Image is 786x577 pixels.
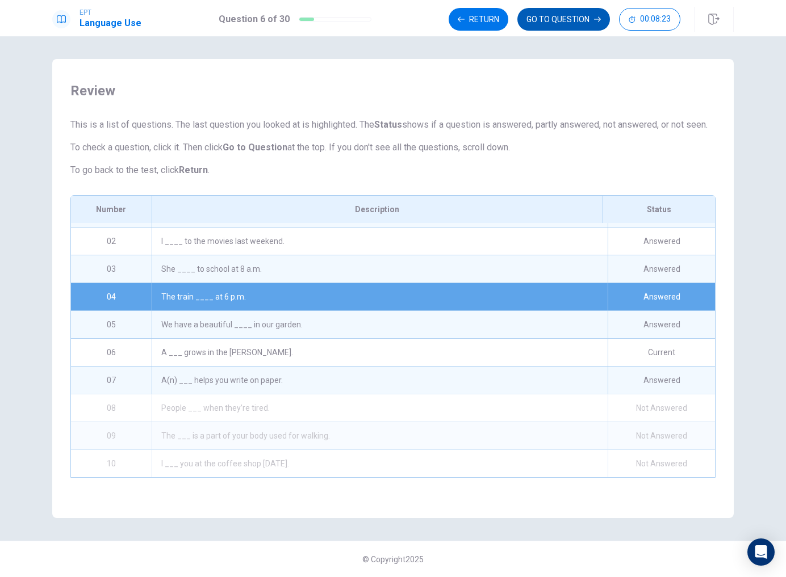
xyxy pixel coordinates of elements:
div: 05 [71,311,152,338]
div: Number [71,196,152,223]
div: A(n) ___ helps you write on paper. [152,367,608,394]
div: A ___ grows in the [PERSON_NAME]. [152,339,608,366]
div: Answered [608,367,715,394]
h1: Question 6 of 30 [219,12,290,26]
div: Status [603,196,715,223]
div: Answered [608,255,715,283]
div: 03 [71,255,152,283]
div: 09 [71,422,152,449]
div: Answered [608,311,715,338]
button: GO TO QUESTION [517,8,610,31]
div: 02 [71,228,152,255]
div: She ____ to school at 8 a.m. [152,255,608,283]
div: 04 [71,283,152,310]
div: Not Answered [608,394,715,422]
span: © Copyright 2025 [362,555,424,564]
strong: Return [179,165,208,175]
div: The ___ is a part of your body used for walking. [152,422,608,449]
div: I ___ you at the coffee shop [DATE]. [152,450,608,477]
div: 10 [71,450,152,477]
div: 07 [71,367,152,394]
div: Description [152,196,603,223]
div: Open Intercom Messenger [747,538,775,566]
div: Current [608,339,715,366]
div: Answered [608,228,715,255]
div: Not Answered [608,422,715,449]
button: 00:08:23 [619,8,680,31]
div: We have a beautiful ____ in our garden. [152,311,608,338]
span: EPT [80,9,141,16]
div: I ____ to the movies last weekend. [152,228,608,255]
div: People ___ when they’re tired. [152,394,608,422]
button: Return [449,8,508,31]
span: Review [70,82,716,100]
p: This is a list of questions. The last question you looked at is highlighted. The shows if a quest... [70,118,716,132]
div: Not Answered [608,450,715,477]
div: Answered [608,283,715,310]
h1: Language Use [80,16,141,30]
div: The train ____ at 6 p.m. [152,283,608,310]
strong: Go to Question [223,142,287,153]
div: 06 [71,339,152,366]
div: 08 [71,394,152,422]
p: To check a question, click it. Then click at the top. If you don't see all the questions, scroll ... [70,141,716,154]
strong: Status [374,119,402,130]
p: To go back to the test, click . [70,163,716,177]
span: 00:08:23 [640,15,671,24]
